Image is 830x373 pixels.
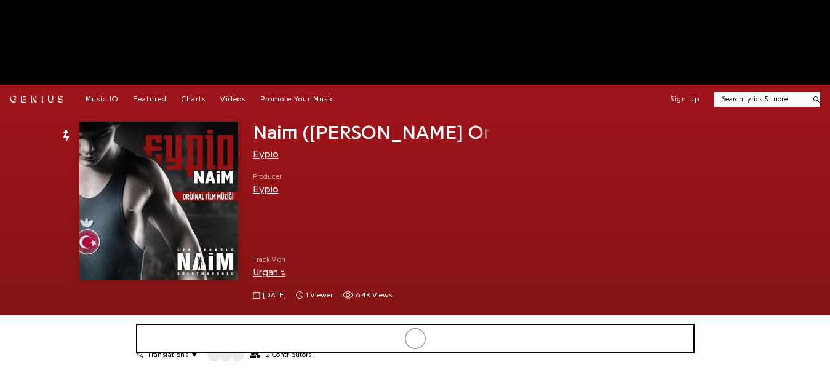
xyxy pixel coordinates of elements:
[86,95,118,104] a: Music IQ
[133,95,167,103] span: Featured
[253,171,282,182] span: Producer
[133,95,167,104] a: Featured
[263,290,286,300] span: [DATE]
[260,95,335,104] a: Promote Your Music
[79,122,238,280] img: Cover art for Naim (Cep Herkülü Naim Süleymanoğlu Orjinal Film Müziği) by Eypio
[86,95,118,103] span: Music IQ
[182,95,206,103] span: Charts
[670,95,700,104] button: Sign Up
[306,290,333,300] span: 1 viewer
[296,290,333,300] span: 1 viewer
[714,94,806,104] input: Search lyrics & more
[253,184,279,194] a: Eypio
[253,123,637,143] span: Naim ([PERSON_NAME] Orjinal Film Müziği)
[356,290,392,300] span: 6.4K views
[220,95,245,103] span: Videos
[220,95,245,104] a: Videos
[253,254,490,265] span: Track 9 on
[253,149,279,159] a: Eypio
[182,95,206,104] a: Charts
[253,267,286,277] a: Urgan
[260,95,335,103] span: Promote Your Music
[343,290,392,300] span: 6,402 views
